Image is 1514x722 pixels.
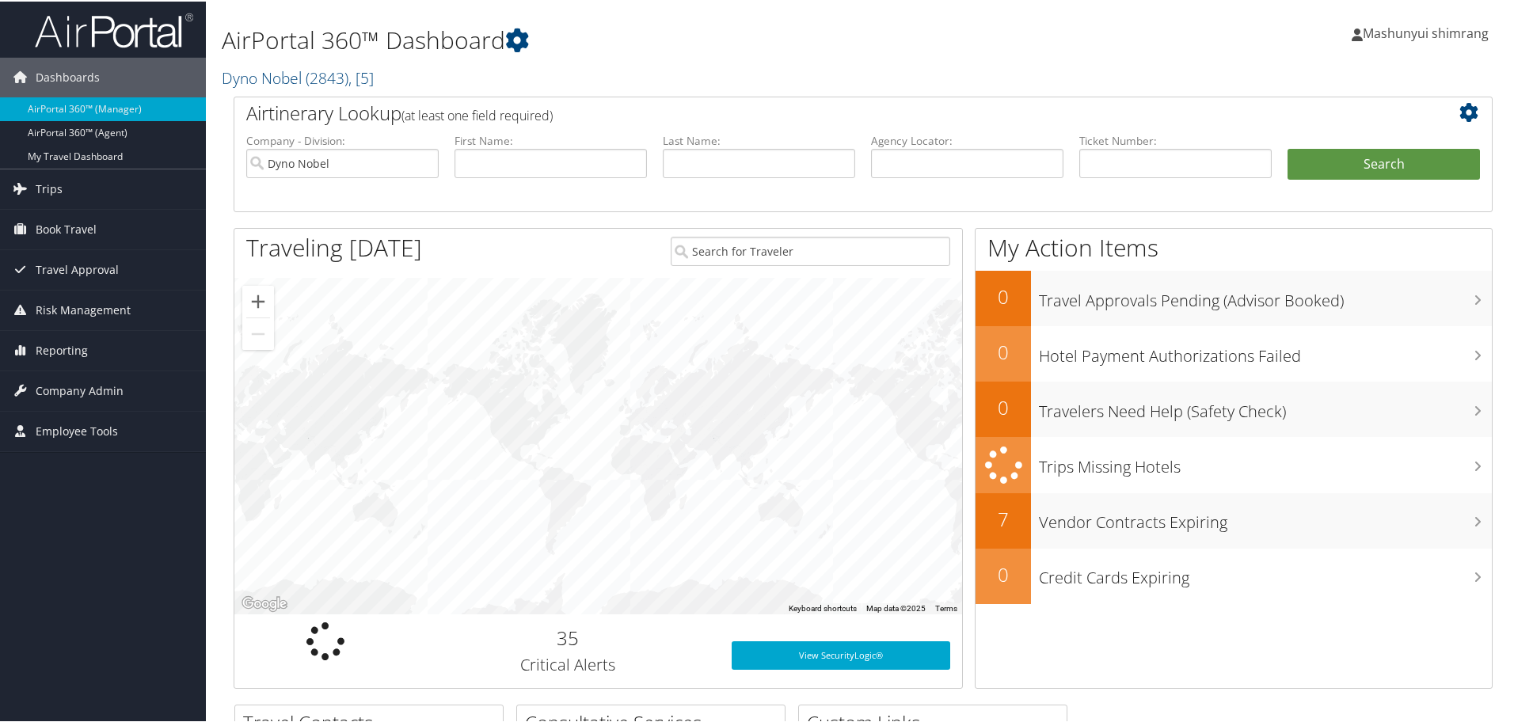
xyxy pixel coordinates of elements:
[1039,280,1492,310] h3: Travel Approvals Pending (Advisor Booked)
[36,329,88,369] span: Reporting
[1363,23,1489,40] span: Mashunyui shimrang
[36,168,63,207] span: Trips
[976,547,1492,602] a: 0Credit Cards Expiring
[428,623,708,650] h2: 35
[36,289,131,329] span: Risk Management
[976,325,1492,380] a: 0Hotel Payment Authorizations Failed
[976,492,1492,547] a: 7Vendor Contracts Expiring
[222,66,374,87] a: Dyno Nobel
[306,66,348,87] span: ( 2843 )
[976,393,1031,420] h2: 0
[36,208,97,248] span: Book Travel
[671,235,950,264] input: Search for Traveler
[246,98,1375,125] h2: Airtinerary Lookup
[732,640,950,668] a: View SecurityLogic®
[935,602,957,611] a: Terms (opens in new tab)
[401,105,553,123] span: (at least one field required)
[976,560,1031,587] h2: 0
[976,269,1492,325] a: 0Travel Approvals Pending (Advisor Booked)
[455,131,647,147] label: First Name:
[35,10,193,47] img: airportal-logo.png
[36,410,118,450] span: Employee Tools
[1352,8,1504,55] a: Mashunyui shimrang
[871,131,1063,147] label: Agency Locator:
[1079,131,1272,147] label: Ticket Number:
[246,230,422,263] h1: Traveling [DATE]
[348,66,374,87] span: , [ 5 ]
[866,602,926,611] span: Map data ©2025
[36,249,119,288] span: Travel Approval
[242,284,274,316] button: Zoom in
[242,317,274,348] button: Zoom out
[428,652,708,674] h3: Critical Alerts
[1039,557,1492,587] h3: Credit Cards Expiring
[976,504,1031,531] h2: 7
[1039,502,1492,532] h3: Vendor Contracts Expiring
[238,592,291,613] img: Google
[238,592,291,613] a: Open this area in Google Maps (opens a new window)
[1288,147,1480,179] button: Search
[976,337,1031,364] h2: 0
[976,230,1492,263] h1: My Action Items
[976,380,1492,435] a: 0Travelers Need Help (Safety Check)
[36,56,100,96] span: Dashboards
[1039,391,1492,421] h3: Travelers Need Help (Safety Check)
[976,282,1031,309] h2: 0
[36,370,124,409] span: Company Admin
[1039,336,1492,366] h3: Hotel Payment Authorizations Failed
[976,435,1492,492] a: Trips Missing Hotels
[663,131,855,147] label: Last Name:
[1039,446,1492,477] h3: Trips Missing Hotels
[222,22,1077,55] h1: AirPortal 360™ Dashboard
[789,602,857,613] button: Keyboard shortcuts
[246,131,439,147] label: Company - Division:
